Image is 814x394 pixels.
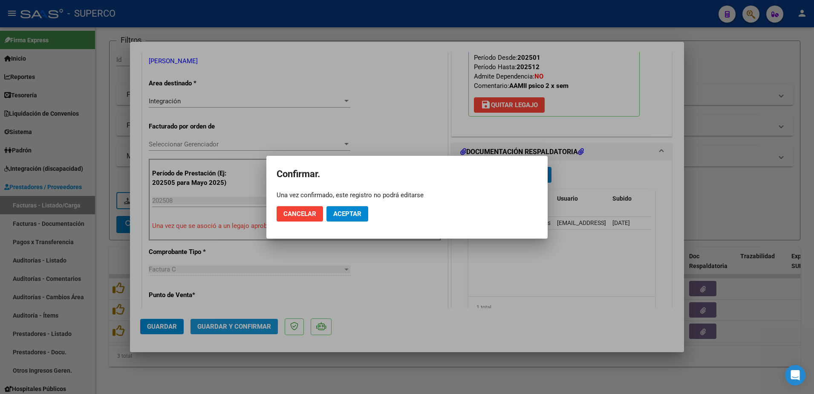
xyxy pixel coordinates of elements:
[277,206,323,222] button: Cancelar
[277,191,537,199] div: Una vez confirmado, este registro no podrá editarse
[333,210,361,218] span: Aceptar
[326,206,368,222] button: Aceptar
[277,166,537,182] h2: Confirmar.
[283,210,316,218] span: Cancelar
[785,365,805,385] div: Open Intercom Messenger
